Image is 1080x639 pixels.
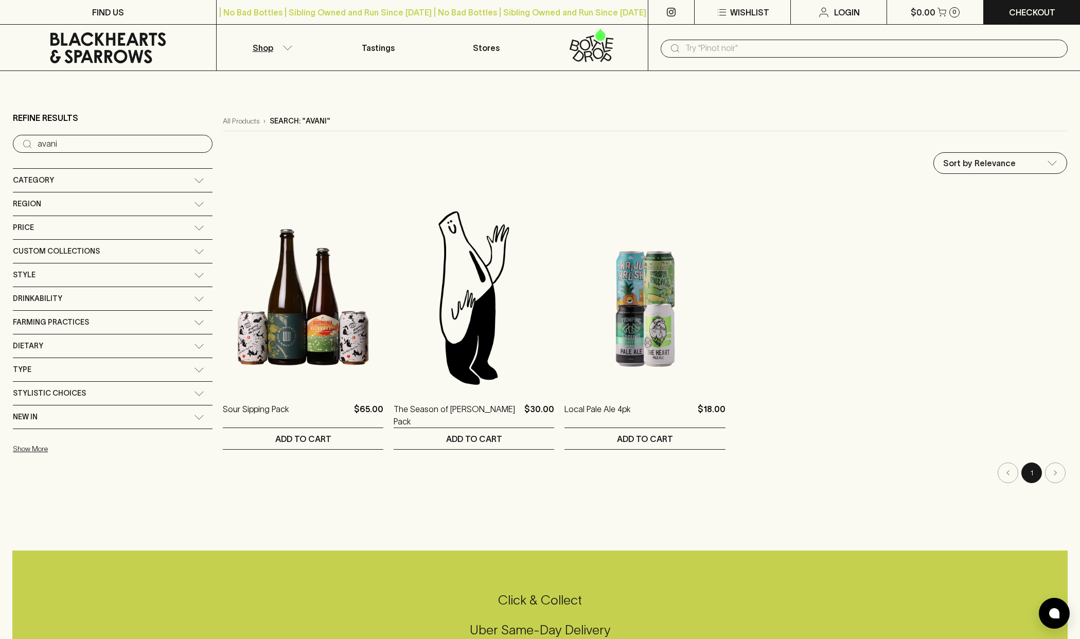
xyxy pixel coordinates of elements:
[685,40,1059,57] input: Try "Pinot noir"
[698,403,725,428] p: $18.00
[13,112,78,124] p: Refine Results
[13,405,213,429] div: New In
[13,192,213,216] div: Region
[934,153,1067,173] div: Sort by Relevance
[13,269,36,281] span: Style
[223,116,259,127] a: All Products
[943,157,1016,169] p: Sort by Relevance
[13,263,213,287] div: Style
[92,6,124,19] p: FIND US
[13,411,38,423] span: New In
[362,42,395,54] p: Tastings
[13,240,213,263] div: Custom Collections
[13,358,213,381] div: Type
[263,116,265,127] p: ›
[446,433,502,445] p: ADD TO CART
[394,403,520,428] a: The Season of [PERSON_NAME] Pack
[223,207,383,387] img: Sour Sipping Pack
[217,25,325,70] button: Shop
[13,438,148,459] button: Show More
[564,428,725,449] button: ADD TO CART
[12,622,1068,638] h5: Uber Same-Day Delivery
[1021,463,1042,483] button: page 1
[324,25,432,70] a: Tastings
[13,382,213,405] div: Stylistic Choices
[911,6,935,19] p: $0.00
[13,340,43,352] span: Dietary
[12,592,1068,609] h5: Click & Collect
[13,245,100,258] span: Custom Collections
[432,25,540,70] a: Stores
[730,6,769,19] p: Wishlist
[13,363,31,376] span: Type
[223,463,1067,483] nav: pagination navigation
[473,42,500,54] p: Stores
[13,221,34,234] span: Price
[223,403,289,428] a: Sour Sipping Pack
[13,169,213,192] div: Category
[394,207,554,387] img: Blackhearts & Sparrows Man
[564,403,631,428] a: Local Pale Ale 4pk
[394,428,554,449] button: ADD TO CART
[275,433,331,445] p: ADD TO CART
[1049,608,1059,618] img: bubble-icon
[13,198,41,210] span: Region
[13,387,86,400] span: Stylistic Choices
[253,42,273,54] p: Shop
[952,9,957,15] p: 0
[13,292,62,305] span: Drinkability
[354,403,383,428] p: $65.00
[38,136,204,152] input: Try “Pinot noir”
[270,116,330,127] p: Search: "avani"
[564,207,725,387] img: Local Pale Ale 4pk
[617,433,673,445] p: ADD TO CART
[834,6,860,19] p: Login
[524,403,554,428] p: $30.00
[13,287,213,310] div: Drinkability
[223,428,383,449] button: ADD TO CART
[13,311,213,334] div: Farming Practices
[13,216,213,239] div: Price
[1009,6,1055,19] p: Checkout
[13,316,89,329] span: Farming Practices
[13,334,213,358] div: Dietary
[13,174,54,187] span: Category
